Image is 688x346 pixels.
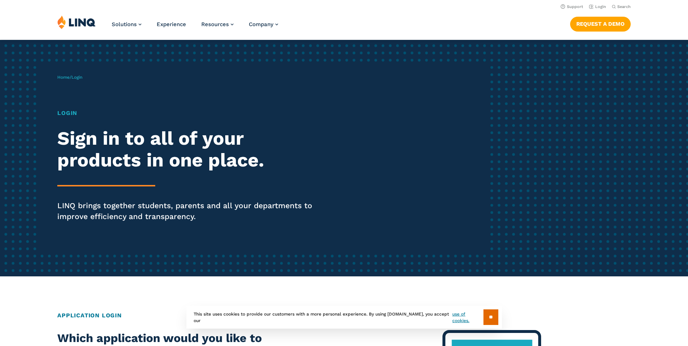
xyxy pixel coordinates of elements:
span: Solutions [112,21,137,28]
a: use of cookies. [452,311,483,324]
button: Open Search Bar [612,4,631,9]
span: Company [249,21,273,28]
a: Resources [201,21,234,28]
span: / [57,75,82,80]
span: Search [617,4,631,9]
a: Company [249,21,278,28]
div: This site uses cookies to provide our customers with a more personal experience. By using [DOMAIN... [186,306,502,329]
span: Login [71,75,82,80]
a: Solutions [112,21,141,28]
h2: Sign in to all of your products in one place. [57,128,322,171]
img: LINQ | K‑12 Software [57,15,96,29]
a: Request a Demo [570,17,631,31]
nav: Primary Navigation [112,15,278,39]
h2: Application Login [57,311,631,320]
nav: Button Navigation [570,15,631,31]
a: Experience [157,21,186,28]
span: Resources [201,21,229,28]
p: LINQ brings together students, parents and all your departments to improve efficiency and transpa... [57,200,322,222]
a: Home [57,75,70,80]
h1: Login [57,109,322,118]
a: Support [561,4,583,9]
a: Login [589,4,606,9]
